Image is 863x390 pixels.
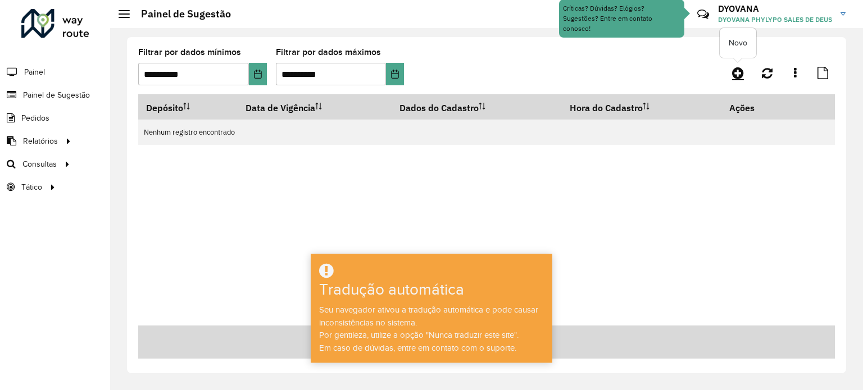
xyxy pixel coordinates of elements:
font: Data de Vigência [246,102,315,113]
font: Consultas [22,160,57,168]
font: Novo [729,39,747,47]
font: Por gentileza, utilize a opção "Nunca traduzir este site". [319,331,519,339]
font: DYOVANA PHYLYPO SALES DE DEUS [718,15,832,24]
font: Pedidos [21,114,49,122]
font: Filtrar por dados máximos [276,47,381,57]
font: Painel de Sugestão [23,91,90,99]
font: Nenhum registro encontrado [144,127,235,137]
a: Contato Rápido [691,2,715,26]
font: Em caso de dúvidas, entre em contato com o suporte. [319,343,516,352]
font: Filtrar por dados mínimos [138,47,241,57]
button: Escolha a data [386,63,404,85]
font: Relatórios [23,137,58,145]
font: Ações [729,102,755,113]
font: Seu navegador ativou a tradução automática e pode causar inconsistências no sistema. [319,305,538,327]
button: Escolha a data [249,63,267,85]
font: DYOVANA [718,3,759,14]
font: Tático [21,183,42,191]
font: Tradução automática [319,281,464,299]
font: Dados do Cadastro [399,102,479,113]
font: Hora do Cadastro [570,102,643,113]
font: Depósito [146,102,183,113]
font: Painel de Sugestão [141,7,231,20]
font: Painel [24,68,45,76]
